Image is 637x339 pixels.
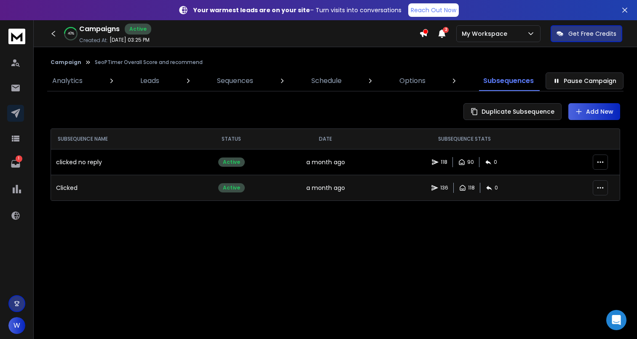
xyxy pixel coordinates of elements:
[408,3,459,17] a: Reach Out Now
[95,59,203,66] p: SeoPTimer Overall Score and recommend
[79,24,120,34] h1: Campaigns
[272,175,379,200] td: a month ago
[411,6,456,14] p: Reach Out Now
[311,76,342,86] p: Schedule
[478,71,539,91] a: Subsequences
[217,76,253,86] p: Sequences
[8,29,25,44] img: logo
[218,157,245,167] div: Active
[399,76,426,86] p: Options
[191,129,272,149] th: STATUS
[79,37,108,44] p: Created At:
[135,71,164,91] a: Leads
[380,129,549,149] th: SUBSEQUENCE STATS
[51,149,191,175] td: clicked no reply
[495,184,498,191] p: 0
[47,71,88,91] a: Analytics
[272,129,379,149] th: DATE
[494,159,497,165] p: 0
[51,59,81,66] button: Campaign
[306,71,347,91] a: Schedule
[51,175,191,200] td: Clicked
[52,76,83,86] p: Analytics
[551,25,622,42] button: Get Free Credits
[7,155,24,172] a: 1
[110,37,150,43] p: [DATE] 03:25 PM
[468,184,475,191] p: 118
[467,159,474,165] p: 90
[272,149,379,175] td: a month ago
[193,6,310,14] strong: Your warmest leads are on your site
[8,317,25,334] button: W
[125,24,151,35] div: Active
[483,76,534,86] p: Subsequences
[546,72,624,89] button: Pause Campaign
[568,29,616,38] p: Get Free Credits
[193,6,401,14] p: – Turn visits into conversations
[440,184,448,191] p: 136
[462,29,511,38] p: My Workspace
[16,155,22,162] p: 1
[68,31,74,36] p: 40 %
[51,129,191,149] th: SUBSEQUENCE NAME
[568,103,620,120] button: Add New
[394,71,431,91] a: Options
[463,103,562,120] button: Duplicate Subsequence
[140,76,159,86] p: Leads
[443,27,449,33] span: 2
[606,310,626,330] div: Open Intercom Messenger
[441,159,447,165] p: 118
[212,71,258,91] a: Sequences
[218,183,245,192] div: Active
